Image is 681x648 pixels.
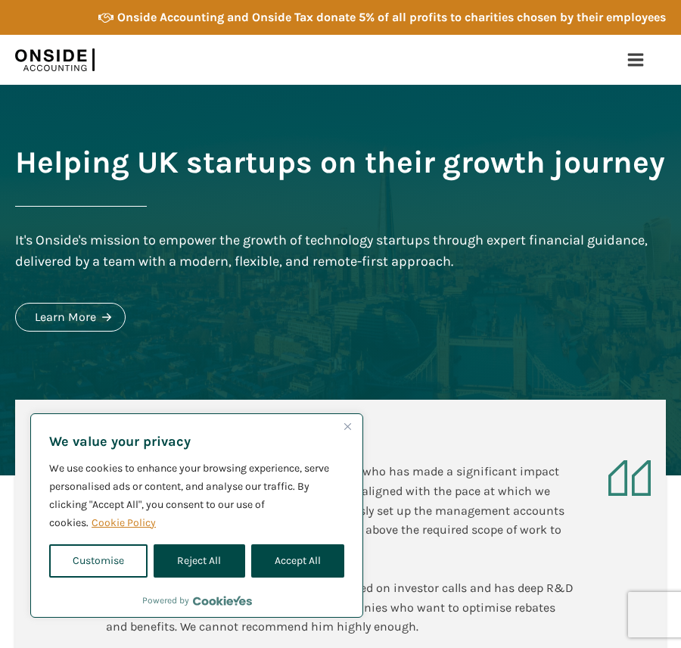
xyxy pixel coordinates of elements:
[344,423,351,430] img: Close
[15,41,95,79] img: Onside Accounting
[30,413,363,618] div: We value your privacy
[251,544,344,578] button: Accept All
[49,432,344,450] p: We value your privacy
[49,460,344,532] p: We use cookies to enhance your browsing experience, serve personalised ads or content, and analys...
[142,593,252,608] div: Powered by
[15,303,126,332] a: Learn More
[338,417,356,435] button: Close
[193,596,252,606] a: Visit CookieYes website
[91,516,157,530] a: Cookie Policy
[15,142,665,183] h1: Helping UK startups on their growth journey
[49,544,148,578] button: Customise
[35,307,96,327] div: Learn More
[15,229,666,273] div: It's Onside's mission to empower the growth of technology startups through expert financial guida...
[117,8,666,27] div: Onside Accounting and Onside Tax donate 5% of all profits to charities chosen by their employees
[154,544,244,578] button: Reject All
